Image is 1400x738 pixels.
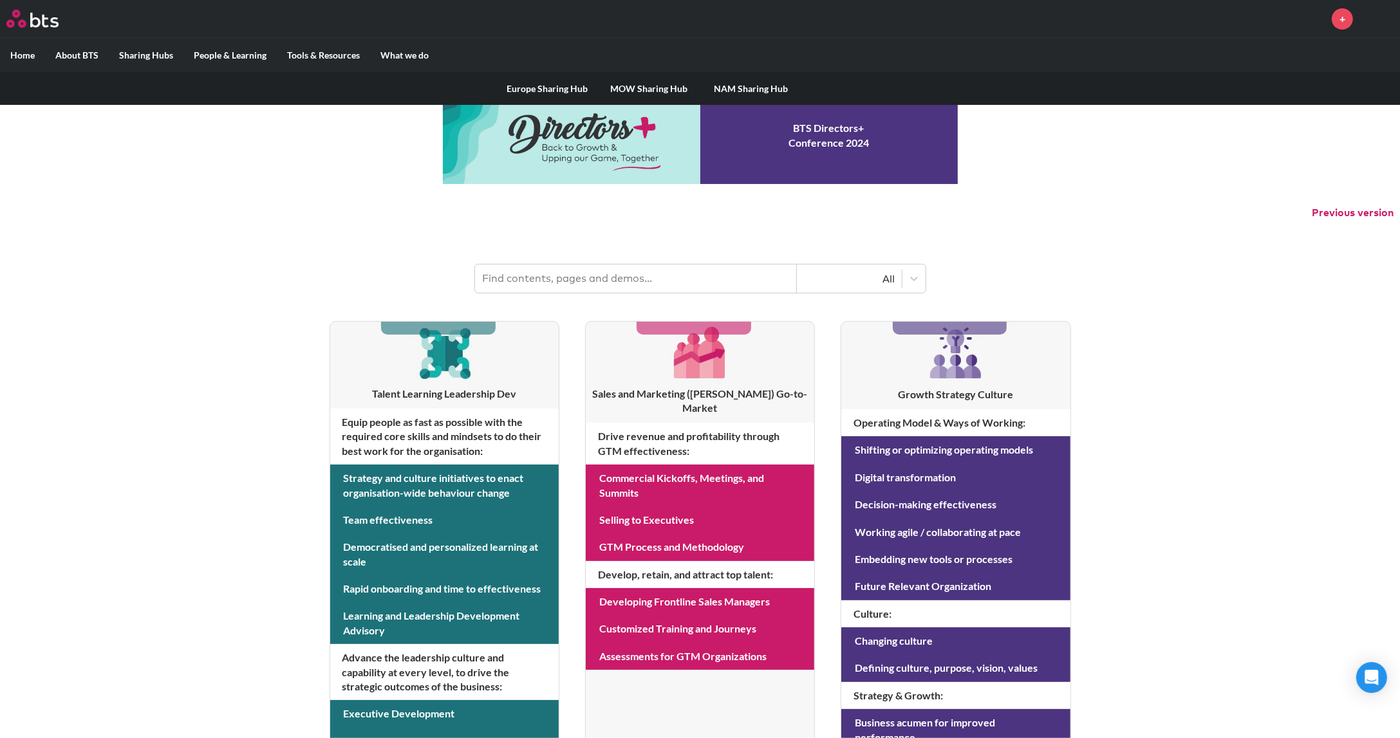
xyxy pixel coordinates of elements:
[669,322,731,383] img: [object Object]
[45,39,109,72] label: About BTS
[586,423,814,465] h4: Drive revenue and profitability through GTM effectiveness :
[330,644,559,700] h4: Advance the leadership culture and capability at every level, to drive the strategic outcomes of ...
[6,10,59,28] img: BTS Logo
[330,409,559,465] h4: Equip people as fast as possible with the required core skills and mindsets to do their best work...
[1312,206,1394,220] button: Previous version
[841,387,1070,401] h3: Growth Strategy Culture
[925,322,987,383] img: [object Object]
[586,561,814,588] h4: Develop, retain, and attract top talent :
[6,10,82,28] a: Go home
[109,39,183,72] label: Sharing Hubs
[183,39,277,72] label: People & Learning
[1356,662,1387,693] div: Open Intercom Messenger
[841,682,1070,709] h4: Strategy & Growth :
[330,387,559,401] h3: Talent Learning Leadership Dev
[586,387,814,416] h3: Sales and Marketing ([PERSON_NAME]) Go-to-Market
[414,322,475,383] img: [object Object]
[841,600,1070,627] h4: Culture :
[475,264,797,293] input: Find contents, pages and demos...
[443,88,958,184] a: Conference 2024
[277,39,370,72] label: Tools & Resources
[803,272,895,286] div: All
[1363,3,1394,34] a: Profile
[841,409,1070,436] h4: Operating Model & Ways of Working :
[1332,8,1353,30] a: +
[1363,3,1394,34] img: Elie Ruderman
[370,39,439,72] label: What we do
